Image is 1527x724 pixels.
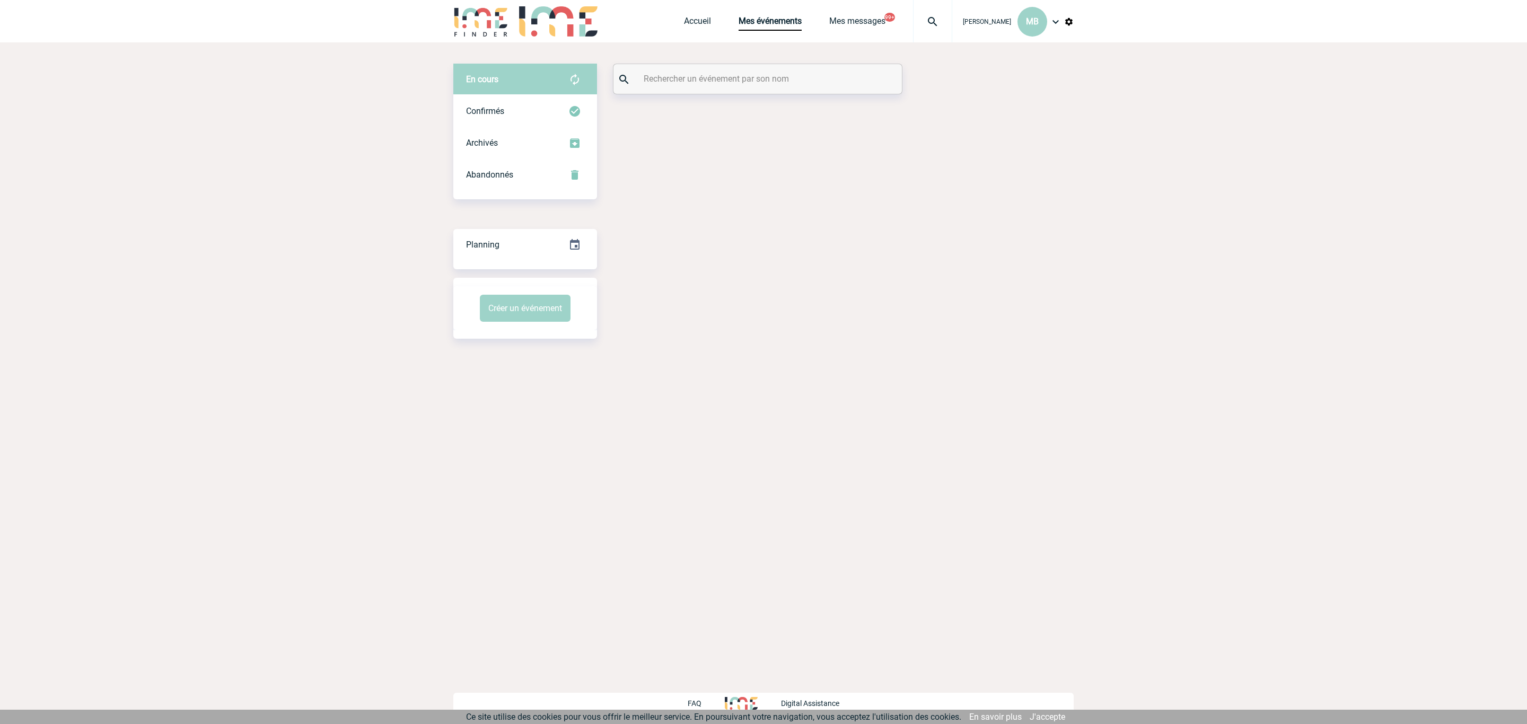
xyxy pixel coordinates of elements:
button: Créer un événement [480,295,571,322]
a: Accueil [684,16,711,31]
button: 99+ [884,13,895,22]
span: Confirmés [466,106,504,116]
span: En cours [466,74,498,84]
div: Retrouvez ici tous vos évènements avant confirmation [453,64,597,95]
p: FAQ [688,699,701,708]
a: FAQ [688,697,725,708]
span: MB [1026,16,1039,27]
span: Abandonnés [466,170,513,180]
a: Mes messages [829,16,885,31]
span: Archivés [466,138,498,148]
span: Planning [466,240,499,250]
span: Ce site utilise des cookies pour vous offrir le meilleur service. En poursuivant votre navigation... [466,712,961,722]
img: IME-Finder [453,6,508,37]
input: Rechercher un événement par son nom [641,71,877,86]
a: Planning [453,228,597,260]
div: Retrouvez ici tous les événements que vous avez décidé d'archiver [453,127,597,159]
div: Retrouvez ici tous vos événements organisés par date et état d'avancement [453,229,597,261]
img: http://www.idealmeetingsevents.fr/ [725,697,758,710]
a: J'accepte [1030,712,1065,722]
span: [PERSON_NAME] [963,18,1011,25]
p: Digital Assistance [781,699,839,708]
div: Retrouvez ici tous vos événements annulés [453,159,597,191]
a: En savoir plus [969,712,1022,722]
a: Mes événements [739,16,802,31]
